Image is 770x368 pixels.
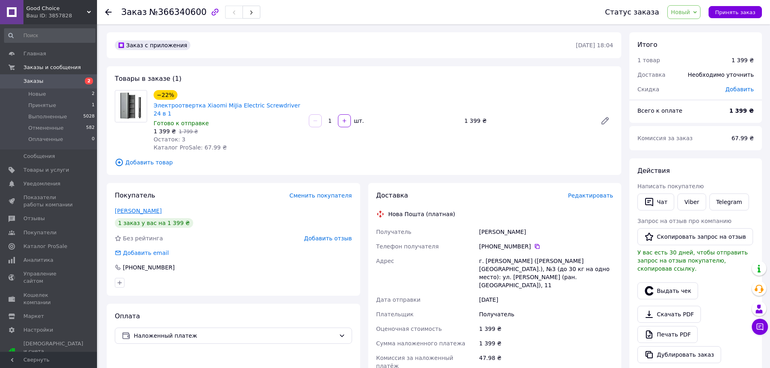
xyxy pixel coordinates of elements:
[376,297,421,303] span: Дата отправки
[752,319,768,335] button: Чат с покупателем
[154,120,209,126] span: Готово к отправке
[637,107,682,114] span: Всего к оплате
[23,340,83,362] span: [DEMOGRAPHIC_DATA] и счета
[119,90,143,122] img: Электроотвертка Xiaomi MiJia Electric Screwdriver 24 в 1
[115,158,613,167] span: Добавить товар
[477,225,615,239] div: [PERSON_NAME]
[121,7,147,17] span: Заказ
[92,90,95,98] span: 2
[23,153,55,160] span: Сообщения
[134,331,335,340] span: Наложенный платеж
[637,167,670,175] span: Действия
[23,257,53,264] span: Аналитика
[637,249,748,272] span: У вас есть 30 дней, чтобы отправить запрос на отзыв покупателю, скопировав ссылку.
[23,166,69,174] span: Товары и услуги
[114,249,170,257] div: Добавить email
[23,64,81,71] span: Заказы и сообщения
[637,193,674,210] button: Чат
[23,194,75,208] span: Показатели работы компании
[28,90,46,98] span: Новые
[154,128,176,135] span: 1 399 ₴
[122,263,175,271] div: [PHONE_NUMBER]
[23,215,45,222] span: Отзывы
[23,50,46,57] span: Главная
[154,144,227,151] span: Каталог ProSale: 67.99 ₴
[122,249,170,257] div: Добавить email
[477,292,615,307] div: [DATE]
[637,326,698,343] a: Печать PDF
[477,322,615,336] div: 1 399 ₴
[304,235,352,242] span: Добавить отзыв
[352,117,365,125] div: шт.
[726,86,754,93] span: Добавить
[376,243,439,250] span: Телефон получателя
[729,107,754,114] b: 1 399 ₴
[26,12,97,19] div: Ваш ID: 3857828
[709,6,762,18] button: Принять заказ
[637,306,701,323] a: Скачать PDF
[86,124,95,132] span: 582
[677,193,706,210] a: Viber
[4,28,95,43] input: Поиск
[83,113,95,120] span: 5028
[28,136,63,143] span: Оплаченные
[376,340,466,347] span: Сумма наложенного платежа
[461,115,594,126] div: 1 399 ₴
[23,243,67,250] span: Каталог ProSale
[23,326,53,334] span: Настройки
[477,336,615,351] div: 1 399 ₴
[376,229,411,235] span: Получатель
[85,78,93,84] span: 2
[23,292,75,306] span: Кошелек компании
[709,193,749,210] a: Telegram
[376,191,408,199] span: Доставка
[637,346,721,363] button: Дублировать заказ
[23,313,44,320] span: Маркет
[683,66,759,84] div: Необходимо уточнить
[479,242,613,250] div: [PHONE_NUMBER]
[115,218,193,228] div: 1 заказ у вас на 1 399 ₴
[154,136,186,143] span: Остаток: 3
[568,192,613,199] span: Редактировать
[115,75,181,82] span: Товары в заказе (1)
[115,208,162,214] a: [PERSON_NAME]
[732,135,754,141] span: 67.99 ₴
[477,254,615,292] div: г. [PERSON_NAME] ([PERSON_NAME][GEOGRAPHIC_DATA].), №3 (до 30 кг на одно место): ул. [PERSON_NAME...
[123,235,163,242] span: Без рейтинга
[23,180,60,187] span: Уведомления
[376,258,394,264] span: Адрес
[115,312,140,320] span: Оплата
[92,102,95,109] span: 1
[715,9,755,15] span: Принять заказ
[637,183,704,189] span: Написать покупателю
[26,5,87,12] span: Good Choice
[637,218,732,224] span: Запрос на отзыв про компанию
[637,41,657,48] span: Итого
[597,113,613,129] a: Редактировать
[386,210,457,218] div: Нова Пошта (платная)
[28,113,67,120] span: Выполненные
[376,326,442,332] span: Оценочная стоимость
[179,129,198,135] span: 1 799 ₴
[105,8,112,16] div: Вернуться назад
[637,228,753,245] button: Скопировать запрос на отзыв
[28,124,63,132] span: Отмененные
[289,192,352,199] span: Сменить покупателя
[154,90,177,100] div: −22%
[671,9,690,15] span: Новый
[23,229,57,236] span: Покупатели
[637,71,665,78] span: Доставка
[23,270,75,285] span: Управление сайтом
[605,8,659,16] div: Статус заказа
[28,102,56,109] span: Принятые
[115,40,190,50] div: Заказ с приложения
[376,311,414,318] span: Плательщик
[732,56,754,64] div: 1 399 ₴
[154,102,300,117] a: Электроотвертка Xiaomi MiJia Electric Screwdriver 24 в 1
[637,135,693,141] span: Комиссия за заказ
[637,86,659,93] span: Скидка
[23,78,43,85] span: Заказы
[576,42,613,48] time: [DATE] 18:04
[149,7,207,17] span: №366340600
[92,136,95,143] span: 0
